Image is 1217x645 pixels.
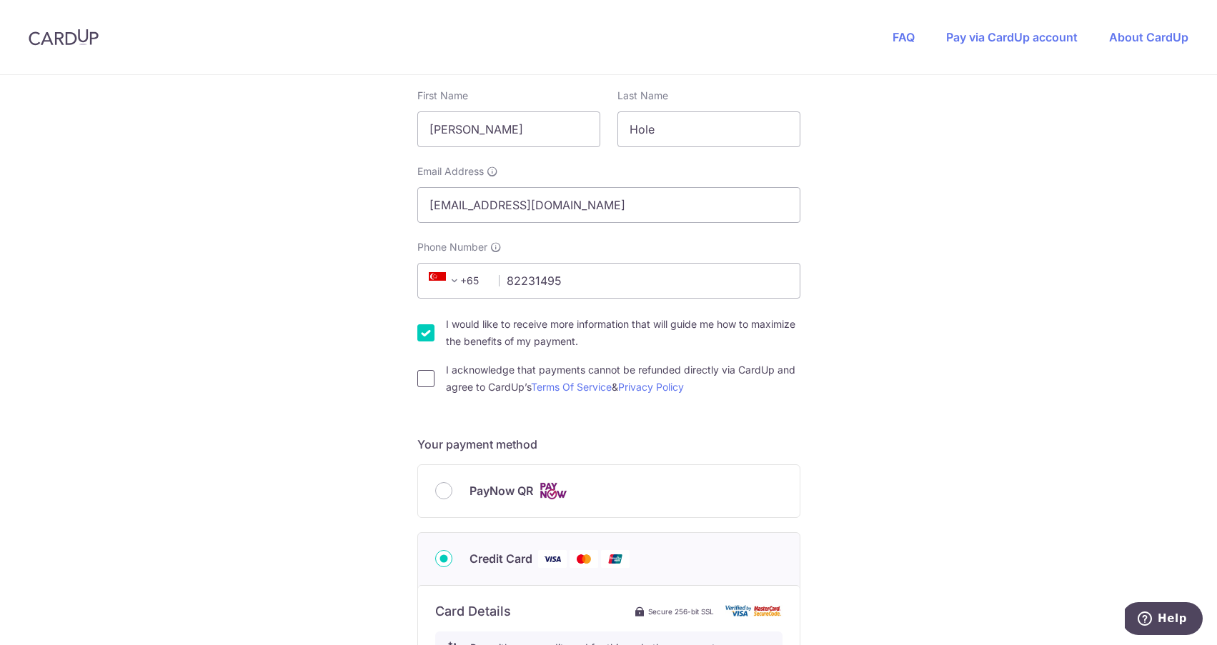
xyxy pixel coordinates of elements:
[1109,30,1188,44] a: About CardUp
[429,272,463,289] span: +65
[435,550,783,568] div: Credit Card Visa Mastercard Union Pay
[446,316,800,350] label: I would like to receive more information that will guide me how to maximize the benefits of my pa...
[946,30,1078,44] a: Pay via CardUp account
[470,550,532,567] span: Credit Card
[617,111,800,147] input: Last name
[417,240,487,254] span: Phone Number
[617,89,668,103] label: Last Name
[29,29,99,46] img: CardUp
[417,89,468,103] label: First Name
[446,361,800,396] label: I acknowledge that payments cannot be refunded directly via CardUp and agree to CardUp’s &
[539,482,567,500] img: Cards logo
[435,482,783,500] div: PayNow QR Cards logo
[417,436,800,453] h5: Your payment method
[417,187,800,223] input: Email address
[435,603,511,620] h6: Card Details
[725,605,783,617] img: card secure
[1125,602,1203,638] iframe: Opens a widget where you can find more information
[470,482,533,499] span: PayNow QR
[531,381,612,393] a: Terms Of Service
[570,550,598,568] img: Mastercard
[601,550,630,568] img: Union Pay
[538,550,567,568] img: Visa
[893,30,915,44] a: FAQ
[648,606,714,617] span: Secure 256-bit SSL
[618,381,684,393] a: Privacy Policy
[424,272,489,289] span: +65
[417,111,600,147] input: First name
[417,164,484,179] span: Email Address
